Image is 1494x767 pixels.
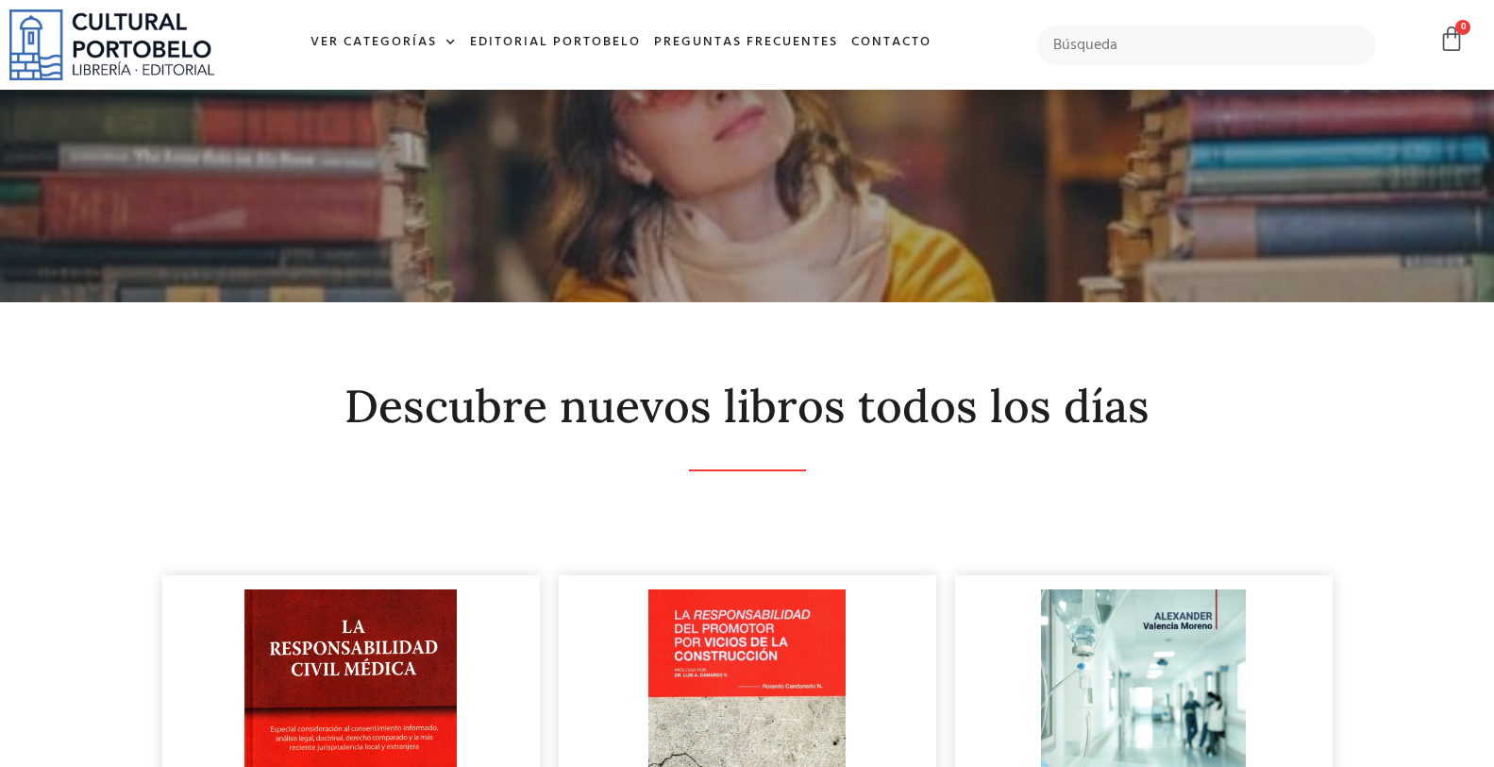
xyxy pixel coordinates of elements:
h2: Descubre nuevos libros todos los días [162,382,1333,432]
span: 0 [1455,20,1470,35]
input: Búsqueda [1037,26,1375,65]
a: Editorial Portobelo [463,23,647,63]
a: Contacto [845,23,938,63]
a: 0 [1438,26,1465,53]
a: Preguntas frecuentes [647,23,845,63]
a: Ver Categorías [304,23,463,63]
